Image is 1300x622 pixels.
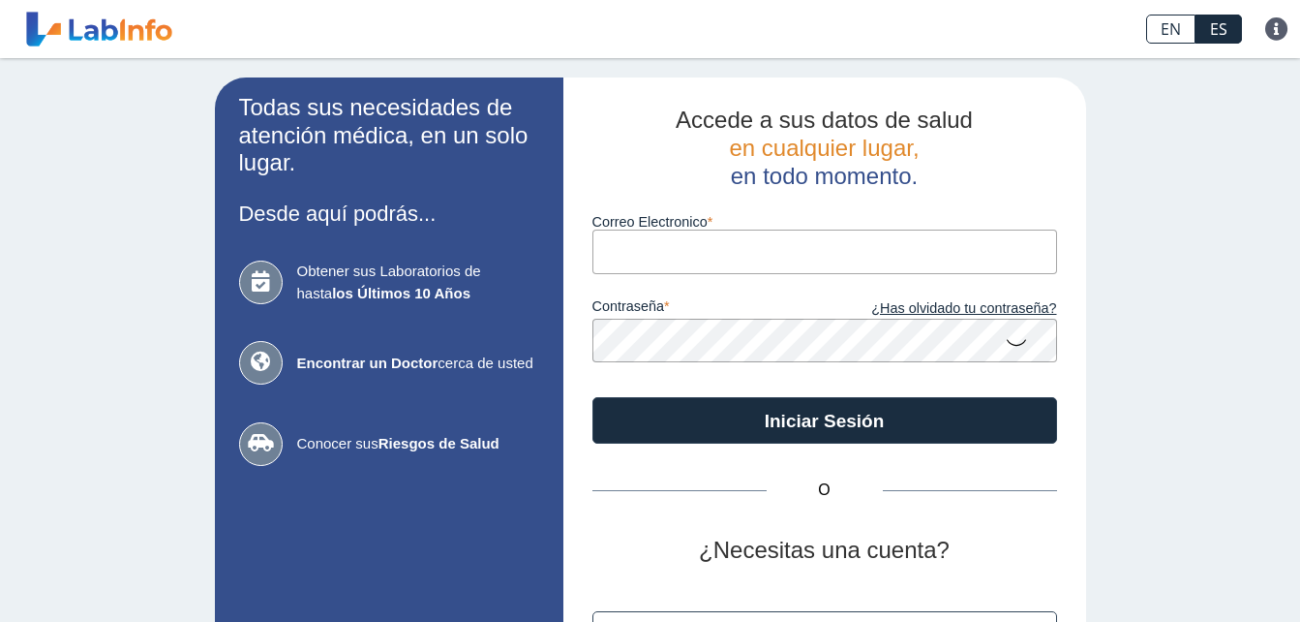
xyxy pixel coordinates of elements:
h3: Desde aquí podrás... [239,202,539,226]
h2: Todas sus necesidades de atención médica, en un solo lugar. [239,94,539,177]
span: Conocer sus [297,433,539,455]
a: ¿Has olvidado tu contraseña? [825,298,1057,320]
span: en todo momento. [731,163,918,189]
span: O [767,479,883,502]
b: Riesgos de Salud [378,435,499,451]
h2: ¿Necesitas una cuenta? [592,537,1057,565]
span: Obtener sus Laboratorios de hasta [297,261,539,304]
a: EN [1146,15,1195,44]
span: Accede a sus datos de salud [676,107,973,133]
a: ES [1195,15,1242,44]
label: contraseña [592,298,825,320]
span: cerca de usted [297,353,539,375]
label: Correo Electronico [592,214,1057,230]
b: Encontrar un Doctor [297,355,438,371]
span: en cualquier lugar, [729,135,919,161]
button: Iniciar Sesión [592,397,1057,444]
b: los Últimos 10 Años [332,285,470,301]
